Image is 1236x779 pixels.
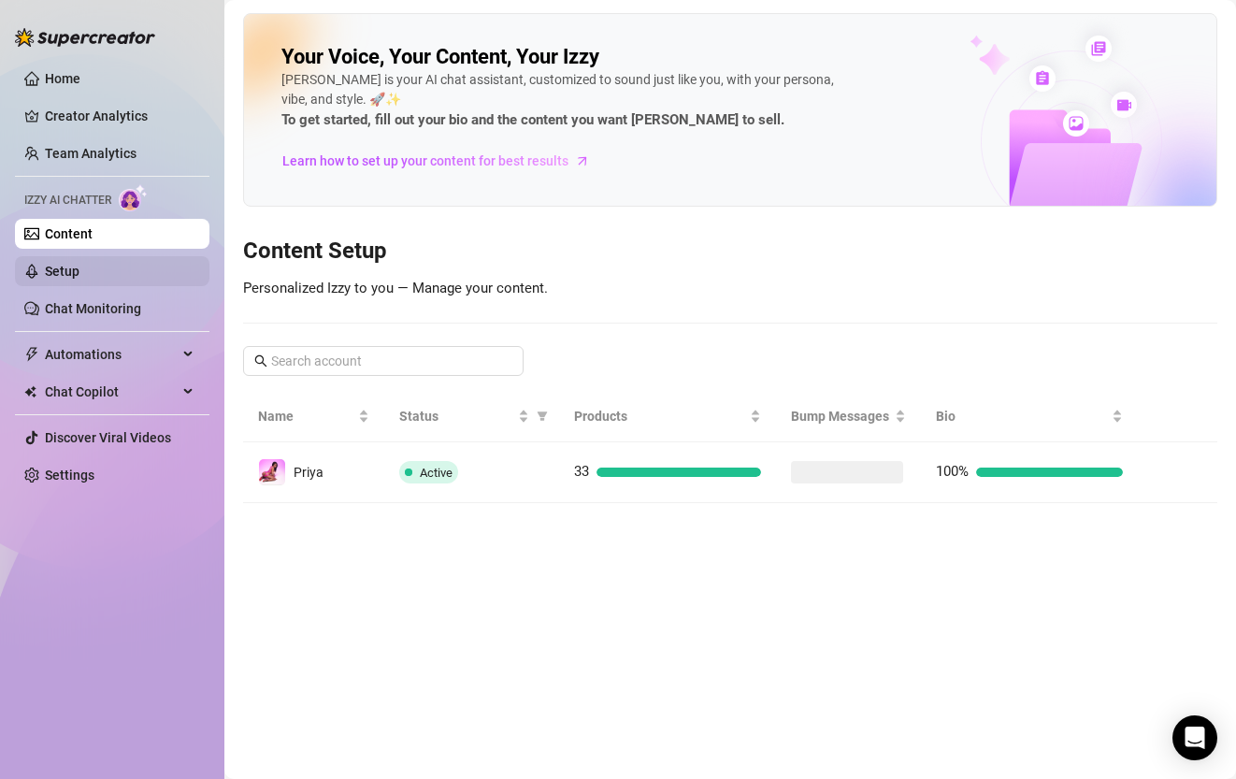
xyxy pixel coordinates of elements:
[281,146,604,176] a: Learn how to set up your content for best results
[936,406,1108,426] span: Bio
[574,406,746,426] span: Products
[119,184,148,211] img: AI Chatter
[259,459,285,485] img: Priya
[45,264,79,279] a: Setup
[258,406,354,426] span: Name
[574,463,589,480] span: 33
[45,468,94,483] a: Settings
[384,391,560,442] th: Status
[420,466,453,480] span: Active
[1172,715,1217,760] div: Open Intercom Messenger
[45,226,93,241] a: Content
[243,391,384,442] th: Name
[1153,457,1183,487] button: right
[559,391,776,442] th: Products
[281,111,784,128] strong: To get started, fill out your bio and the content you want [PERSON_NAME] to sell.
[45,339,178,369] span: Automations
[243,237,1217,267] h3: Content Setup
[24,385,36,398] img: Chat Copilot
[927,15,1216,206] img: ai-chatter-content-library-cLFOSyPT.png
[573,151,592,170] span: arrow-right
[45,101,194,131] a: Creator Analytics
[45,377,178,407] span: Chat Copilot
[1161,466,1174,479] span: right
[15,28,155,47] img: logo-BBDzfeDw.svg
[281,70,842,132] div: [PERSON_NAME] is your AI chat assistant, customized to sound just like you, with your persona, vi...
[254,354,267,368] span: search
[921,391,1138,442] th: Bio
[24,192,111,209] span: Izzy AI Chatter
[294,465,323,480] span: Priya
[776,391,920,442] th: Bump Messages
[24,347,39,362] span: thunderbolt
[537,411,548,422] span: filter
[936,463,969,480] span: 100%
[45,71,80,86] a: Home
[243,280,548,296] span: Personalized Izzy to you — Manage your content.
[399,406,515,426] span: Status
[282,151,568,171] span: Learn how to set up your content for best results
[45,301,141,316] a: Chat Monitoring
[45,146,137,161] a: Team Analytics
[45,430,171,445] a: Discover Viral Videos
[533,402,552,430] span: filter
[281,44,599,70] h2: Your Voice, Your Content, Your Izzy
[791,406,890,426] span: Bump Messages
[271,351,497,371] input: Search account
